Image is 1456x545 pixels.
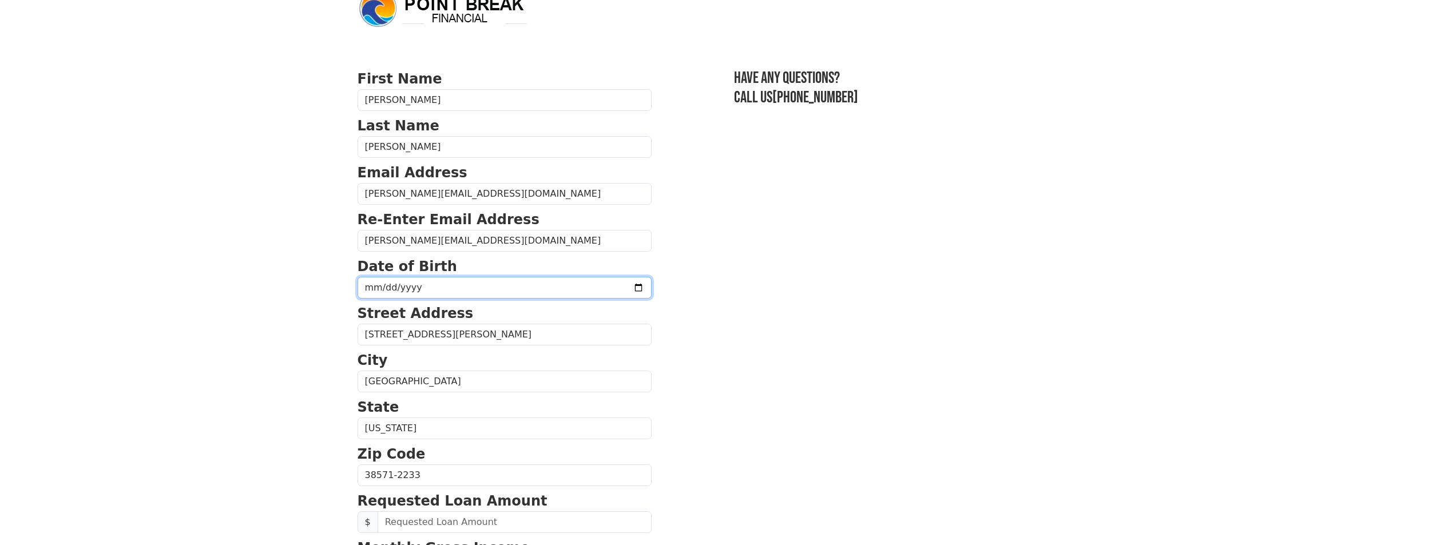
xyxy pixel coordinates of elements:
[358,511,378,533] span: $
[358,324,652,345] input: Street Address
[358,89,652,111] input: First Name
[734,69,1099,88] h3: Have any questions?
[358,183,652,205] input: Email Address
[772,88,858,107] a: [PHONE_NUMBER]
[358,71,442,87] strong: First Name
[358,118,439,134] strong: Last Name
[358,136,652,158] input: Last Name
[358,464,652,486] input: Zip Code
[358,258,457,275] strong: Date of Birth
[358,352,388,368] strong: City
[358,399,399,415] strong: State
[378,511,652,533] input: Requested Loan Amount
[358,212,539,228] strong: Re-Enter Email Address
[358,230,652,252] input: Re-Enter Email Address
[358,493,548,509] strong: Requested Loan Amount
[358,305,474,321] strong: Street Address
[358,446,426,462] strong: Zip Code
[358,165,467,181] strong: Email Address
[734,88,1099,108] h3: Call us
[358,371,652,392] input: City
